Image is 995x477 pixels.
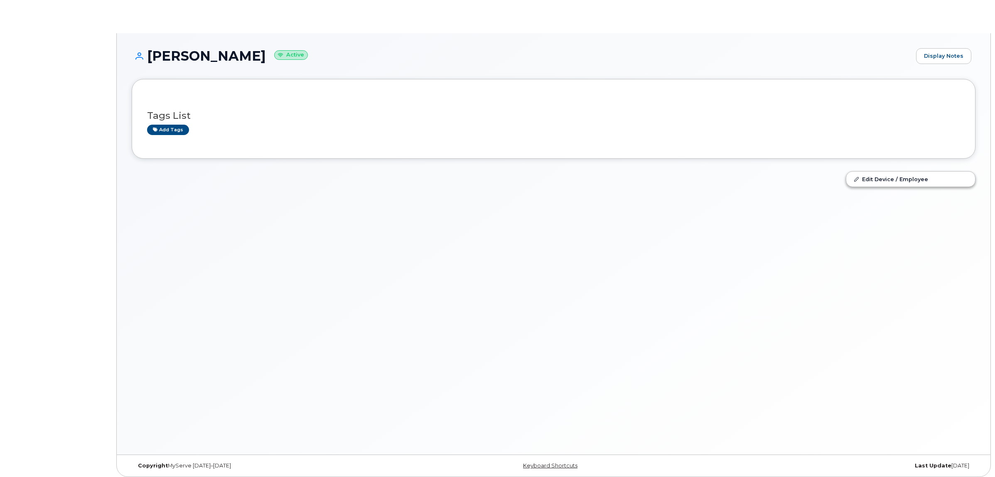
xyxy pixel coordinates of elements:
[915,462,951,469] strong: Last Update
[147,125,189,135] a: Add tags
[138,462,168,469] strong: Copyright
[523,462,577,469] a: Keyboard Shortcuts
[916,48,971,64] a: Display Notes
[274,50,308,60] small: Active
[147,111,960,121] h3: Tags List
[132,49,912,63] h1: [PERSON_NAME]
[132,462,413,469] div: MyServe [DATE]–[DATE]
[846,172,975,187] a: Edit Device / Employee
[694,462,975,469] div: [DATE]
